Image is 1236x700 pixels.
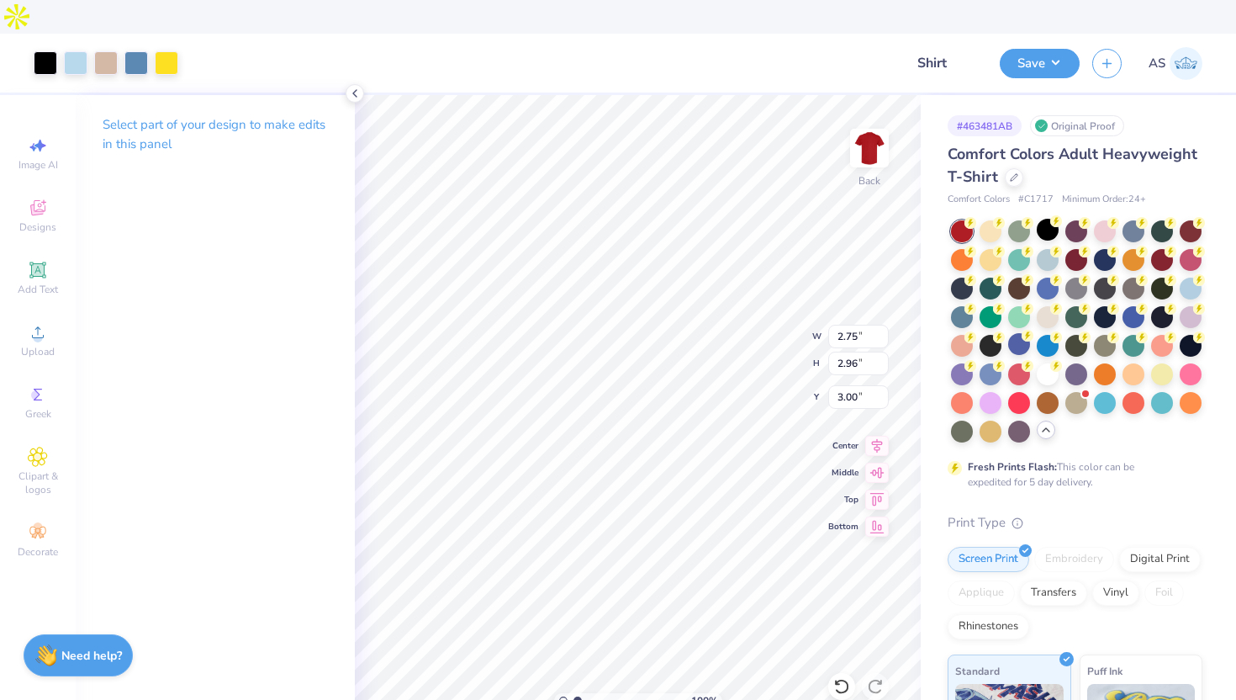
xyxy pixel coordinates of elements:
[1149,54,1165,73] span: AS
[1087,662,1122,680] span: Puff Ink
[948,115,1022,136] div: # 463481AB
[828,467,858,479] span: Middle
[948,144,1197,187] span: Comfort Colors Adult Heavyweight T-Shirt
[948,513,1202,533] div: Print Type
[968,460,1057,474] strong: Fresh Prints Flash:
[61,648,122,664] strong: Need help?
[955,662,1000,680] span: Standard
[8,469,67,496] span: Clipart & logos
[948,581,1015,606] div: Applique
[18,158,58,172] span: Image AI
[1144,581,1184,606] div: Foil
[905,46,987,80] input: Untitled Design
[25,407,51,421] span: Greek
[828,494,858,506] span: Top
[1018,193,1054,207] span: # C1717
[18,545,58,559] span: Decorate
[1020,581,1087,606] div: Transfers
[1170,47,1202,80] img: Ashutosh Sharma
[948,193,1010,207] span: Comfort Colors
[948,614,1029,639] div: Rhinestones
[1092,581,1139,606] div: Vinyl
[1119,547,1201,572] div: Digital Print
[1030,115,1124,136] div: Original Proof
[1000,49,1080,78] button: Save
[948,547,1029,572] div: Screen Print
[1062,193,1146,207] span: Minimum Order: 24 +
[828,521,858,533] span: Bottom
[19,220,56,234] span: Designs
[21,345,55,358] span: Upload
[858,173,880,188] div: Back
[853,131,886,165] img: Back
[1034,547,1114,572] div: Embroidery
[18,283,58,296] span: Add Text
[1149,47,1202,80] a: AS
[968,459,1175,490] div: This color can be expedited for 5 day delivery.
[103,115,328,154] p: Select part of your design to make edits in this panel
[828,440,858,452] span: Center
